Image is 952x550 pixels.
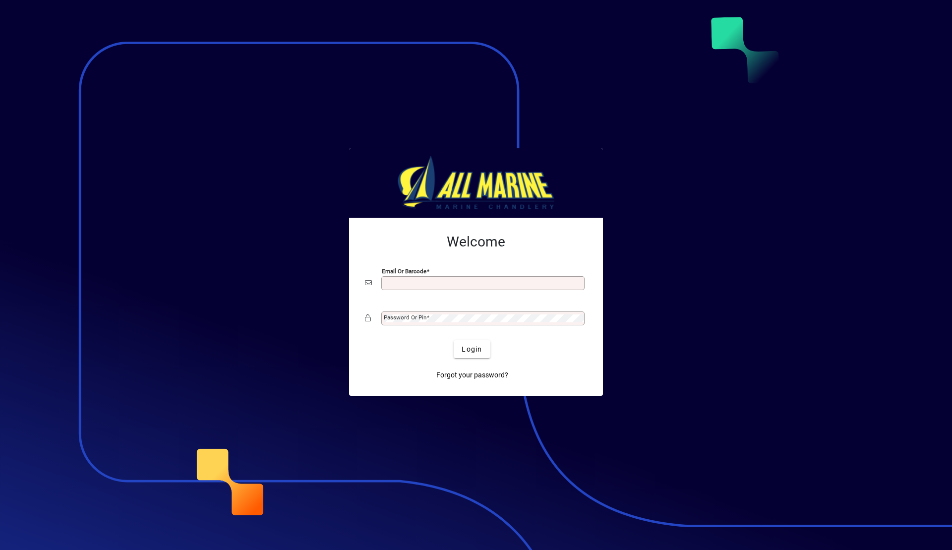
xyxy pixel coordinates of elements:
[432,366,512,384] a: Forgot your password?
[454,340,490,358] button: Login
[462,344,482,355] span: Login
[365,234,587,250] h2: Welcome
[384,314,426,321] mat-label: Password or Pin
[436,370,508,380] span: Forgot your password?
[382,268,426,275] mat-label: Email or Barcode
